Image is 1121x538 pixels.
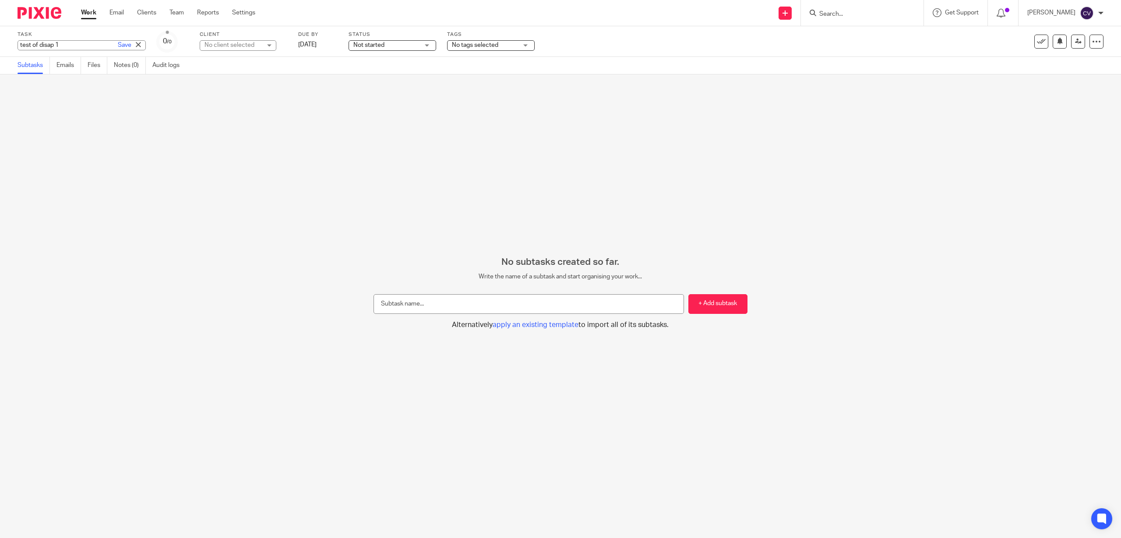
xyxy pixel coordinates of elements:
small: /0 [167,39,172,44]
a: Files [88,57,107,74]
h2: No subtasks created so far. [374,257,747,268]
div: 0 [163,36,172,46]
a: Notes (0) [114,57,146,74]
input: Subtask name... [374,294,684,314]
span: No tags selected [452,42,498,48]
label: Tags [447,31,535,38]
label: Task [18,31,146,38]
a: Team [169,8,184,17]
a: Subtasks [18,57,50,74]
label: Status [349,31,436,38]
p: Write the name of a subtask and start organising your work... [374,272,747,281]
span: Not started [353,42,384,48]
button: + Add subtask [688,294,747,314]
a: Reports [197,8,219,17]
button: Alternativelyapply an existing templateto import all of its subtasks. [374,320,747,330]
img: svg%3E [1080,6,1094,20]
div: test of disap 1 [18,40,146,50]
a: Email [109,8,124,17]
img: Pixie [18,7,61,19]
a: Emails [56,57,81,74]
label: Client [200,31,287,38]
a: Work [81,8,96,17]
p: [PERSON_NAME] [1027,8,1075,17]
label: Due by [298,31,338,38]
span: apply an existing template [493,321,578,328]
span: [DATE] [298,42,317,48]
input: Search [818,11,897,18]
a: Audit logs [152,57,186,74]
div: No client selected [204,41,261,49]
a: Clients [137,8,156,17]
a: Save [118,41,131,49]
span: Get Support [945,10,979,16]
a: Settings [232,8,255,17]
